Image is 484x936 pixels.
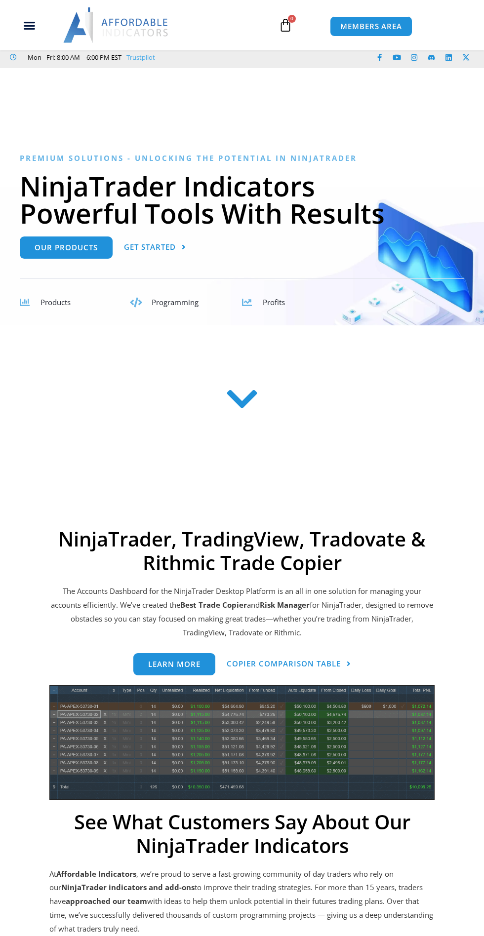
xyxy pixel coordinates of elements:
[227,660,341,667] span: Copier Comparison Table
[66,896,147,906] strong: approached our team
[49,810,435,858] h2: See What Customers Say About Our NinjaTrader Indicators
[180,600,247,610] b: Best Trade Copier
[133,653,215,675] a: Learn more
[288,15,296,23] span: 0
[49,685,435,800] img: wideview8 28 2 | Affordable Indicators – NinjaTrader
[340,23,402,30] span: MEMBERS AREA
[5,16,53,35] div: Menu Toggle
[264,11,307,39] a: 0
[40,297,71,307] span: Products
[260,600,310,610] strong: Risk Manager
[20,172,464,227] h1: NinjaTrader Indicators Powerful Tools With Results
[49,867,435,936] p: At , we’re proud to serve a fast-growing community of day traders who rely on our to improve thei...
[227,653,351,675] a: Copier Comparison Table
[61,882,195,892] strong: NinjaTrader indicators and add-ons
[148,661,201,668] span: Learn more
[49,527,435,575] h2: NinjaTrader, TradingView, Tradovate & Rithmic Trade Copier
[49,585,435,639] p: The Accounts Dashboard for the NinjaTrader Desktop Platform is an all in one solution for managin...
[35,244,98,251] span: Our Products
[63,7,169,43] img: LogoAI | Affordable Indicators – NinjaTrader
[263,297,285,307] span: Profits
[330,16,412,37] a: MEMBERS AREA
[20,236,113,259] a: Our Products
[25,51,121,63] span: Mon - Fri: 8:00 AM – 6:00 PM EST
[152,297,199,307] span: Programming
[56,869,136,879] strong: Affordable Indicators
[124,243,176,251] span: Get Started
[124,236,186,259] a: Get Started
[126,51,155,63] a: Trustpilot
[20,154,464,163] h6: Premium Solutions - Unlocking the Potential in NinjaTrader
